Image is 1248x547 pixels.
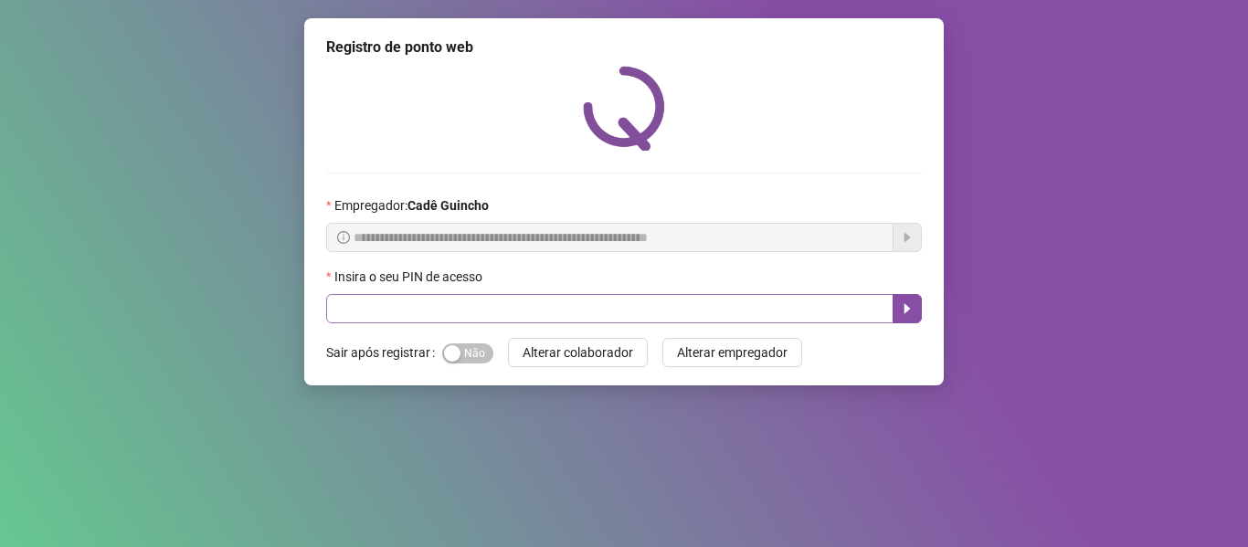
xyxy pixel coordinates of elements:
span: Alterar empregador [677,342,788,363]
strong: Cadê Guincho [407,198,489,213]
label: Sair após registrar [326,338,442,367]
button: Alterar empregador [662,338,802,367]
label: Insira o seu PIN de acesso [326,267,494,287]
span: caret-right [900,301,915,316]
span: Empregador : [334,195,489,216]
div: Registro de ponto web [326,37,922,58]
span: info-circle [337,231,350,244]
img: QRPoint [583,66,665,151]
span: Alterar colaborador [523,342,633,363]
button: Alterar colaborador [508,338,648,367]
